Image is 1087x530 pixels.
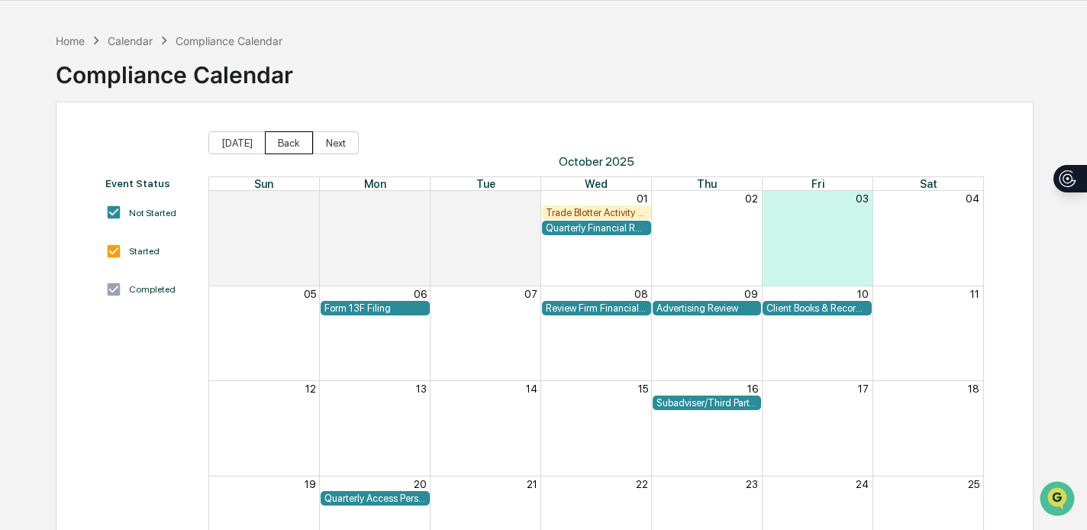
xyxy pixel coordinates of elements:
[31,192,98,208] span: Preclearance
[414,288,427,300] button: 06
[56,34,85,47] div: Home
[52,117,250,132] div: Start new chat
[856,192,869,205] button: 03
[414,478,427,490] button: 20
[970,288,979,300] button: 11
[15,32,278,57] p: How can we help?
[656,397,758,409] div: Subadviser/Third Party Money Manager Due Diligence Review
[15,194,27,206] div: 🖐️
[126,192,189,208] span: Attestations
[857,288,869,300] button: 10
[304,288,316,300] button: 05
[634,288,648,300] button: 08
[968,478,979,490] button: 25
[476,177,495,190] span: Tue
[364,177,386,190] span: Mon
[546,207,647,218] div: Trade Blotter Activity Review
[176,34,282,47] div: Compliance Calendar
[766,302,868,314] div: Client Books & Records Review
[152,259,185,270] span: Pylon
[105,177,193,189] div: Event Status
[416,383,427,395] button: 13
[305,383,316,395] button: 12
[920,177,937,190] span: Sat
[9,186,105,214] a: 🖐️Preclearance
[1038,480,1079,521] iframe: Open customer support
[524,192,537,205] button: 30
[524,288,537,300] button: 07
[111,194,123,206] div: 🗄️
[414,192,427,205] button: 29
[858,383,869,395] button: 17
[254,177,273,190] span: Sun
[966,192,979,205] button: 04
[745,192,758,205] button: 02
[108,258,185,270] a: Powered byPylon
[747,383,758,395] button: 16
[208,154,984,169] span: October 2025
[636,478,648,490] button: 22
[9,215,102,243] a: 🔎Data Lookup
[31,221,96,237] span: Data Lookup
[265,131,313,154] button: Back
[313,131,359,154] button: Next
[52,132,199,144] div: We're offline, we'll be back soon
[744,288,758,300] button: 09
[585,177,608,190] span: Wed
[546,222,647,234] div: Quarterly Financial Reporting
[637,192,648,205] button: 01
[129,246,160,257] div: Started
[108,34,153,47] div: Calendar
[15,117,43,144] img: 1746055101610-c473b297-6a78-478c-a979-82029cc54cd1
[56,49,293,89] div: Compliance Calendar
[811,177,824,190] span: Fri
[208,131,266,154] button: [DATE]
[260,121,278,140] button: Start new chat
[526,383,537,395] button: 14
[305,478,316,490] button: 19
[105,186,195,214] a: 🗄️Attestations
[746,478,758,490] button: 23
[527,478,537,490] button: 21
[656,302,758,314] div: Advertising Review
[856,478,869,490] button: 24
[129,208,176,218] div: Not Started
[968,383,979,395] button: 18
[324,493,426,504] div: Quarterly Access Person Reporting & Certification
[697,177,717,190] span: Thu
[15,223,27,235] div: 🔎
[129,284,176,295] div: Completed
[546,302,647,314] div: Review Firm Financial Condition
[303,192,316,205] button: 28
[638,383,648,395] button: 15
[324,302,426,314] div: Form 13F Filing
